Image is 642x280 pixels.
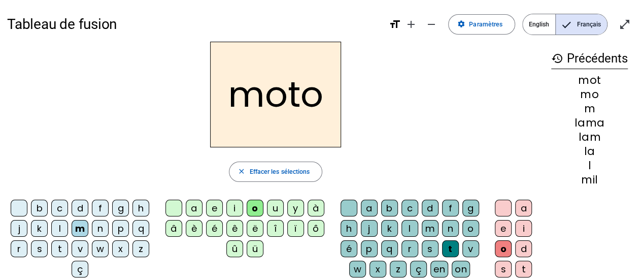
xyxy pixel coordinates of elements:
div: g [112,200,129,216]
div: u [267,200,284,216]
mat-button-toggle-group: Language selection [522,14,607,35]
div: v [72,240,88,257]
div: a [515,200,532,216]
div: b [381,200,398,216]
div: i [226,200,243,216]
mat-icon: add [404,18,417,30]
span: Paramètres [469,19,502,30]
div: e [206,200,223,216]
div: d [72,200,88,216]
div: la [551,146,628,157]
div: r [401,240,418,257]
div: e [495,220,512,237]
div: c [401,200,418,216]
div: h [341,220,357,237]
div: i [515,220,532,237]
div: lam [551,132,628,142]
div: x [369,261,386,277]
div: â [165,220,182,237]
div: s [31,240,48,257]
div: t [51,240,68,257]
span: Effacer les sélections [249,167,310,177]
div: m [551,103,628,114]
div: m [422,220,438,237]
div: z [390,261,407,277]
div: o [247,200,263,216]
div: z [132,240,149,257]
span: English [523,14,555,35]
div: ï [287,220,304,237]
div: q [381,240,398,257]
div: h [132,200,149,216]
div: en [430,261,448,277]
div: a [186,200,202,216]
div: l [51,220,68,237]
button: Diminuer la taille de la police [421,14,441,35]
div: k [381,220,398,237]
h3: Précédents [551,49,628,69]
div: ë [247,220,263,237]
div: j [361,220,378,237]
div: y [287,200,304,216]
mat-icon: remove [425,18,437,30]
div: s [495,261,512,277]
div: l [551,160,628,171]
button: Augmenter la taille de la police [400,14,421,35]
div: r [11,240,27,257]
div: ç [72,261,88,277]
div: à [308,200,324,216]
div: p [361,240,378,257]
div: è [186,220,202,237]
button: Effacer les sélections [229,162,323,182]
div: a [361,200,378,216]
div: f [92,200,109,216]
div: n [92,220,109,237]
div: û [226,240,243,257]
div: c [51,200,68,216]
div: n [442,220,459,237]
div: mo [551,89,628,100]
div: o [495,240,512,257]
div: v [462,240,479,257]
div: ô [308,220,324,237]
div: ü [247,240,263,257]
mat-icon: history [551,52,563,65]
div: g [462,200,479,216]
div: b [31,200,48,216]
mat-icon: open_in_full [619,18,631,30]
div: é [206,220,223,237]
div: w [92,240,109,257]
div: f [442,200,459,216]
div: mot [551,75,628,85]
div: on [452,261,470,277]
span: Français [556,14,607,35]
mat-icon: format_size [388,18,400,30]
div: m [72,220,88,237]
div: o [462,220,479,237]
div: î [267,220,284,237]
div: j [11,220,27,237]
button: Paramètres [448,14,515,35]
button: Entrer en plein écran [615,14,635,35]
div: s [422,240,438,257]
div: ê [226,220,243,237]
div: d [422,200,438,216]
mat-icon: close [238,168,246,176]
div: t [442,240,459,257]
div: d [515,240,532,257]
div: ç [410,261,427,277]
div: lama [551,117,628,128]
h1: Tableau de fusion [7,10,381,39]
div: x [112,240,129,257]
div: l [401,220,418,237]
mat-icon: settings [457,20,465,28]
div: mil [551,174,628,185]
h2: moto [210,42,341,147]
div: é [341,240,357,257]
div: t [515,261,532,277]
div: k [31,220,48,237]
div: w [349,261,366,277]
div: q [132,220,149,237]
div: p [112,220,129,237]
